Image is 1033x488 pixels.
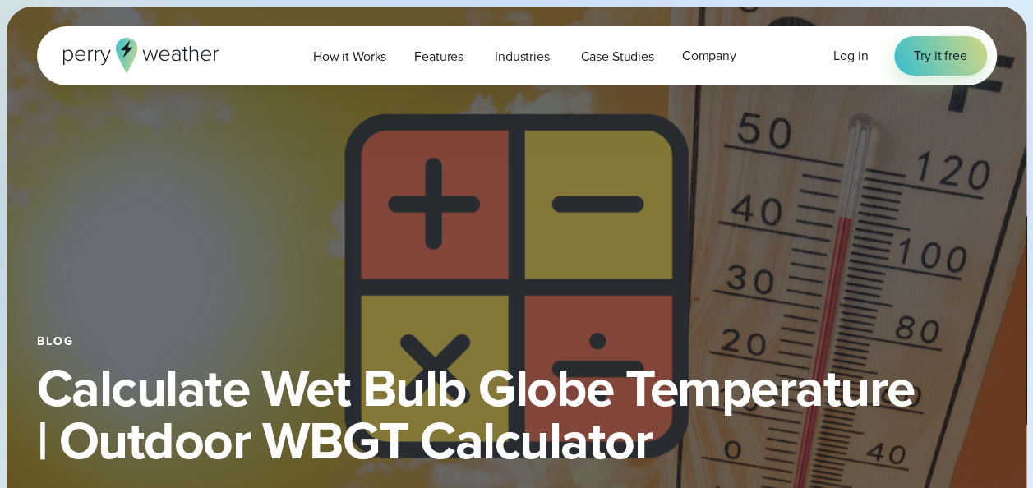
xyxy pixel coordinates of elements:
span: Company [682,46,736,66]
span: How it Works [313,47,386,67]
a: Try it free [894,36,986,76]
span: Case Studies [580,47,653,67]
a: Log in [833,46,868,66]
span: Industries [495,47,550,67]
a: How it Works [299,39,400,73]
span: Try it free [914,46,966,66]
span: Features [414,47,463,67]
h1: Calculate Wet Bulb Globe Temperature | Outdoor WBGT Calculator [37,361,997,467]
span: Log in [833,46,868,65]
div: Blog [37,335,997,348]
a: Case Studies [566,39,667,73]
